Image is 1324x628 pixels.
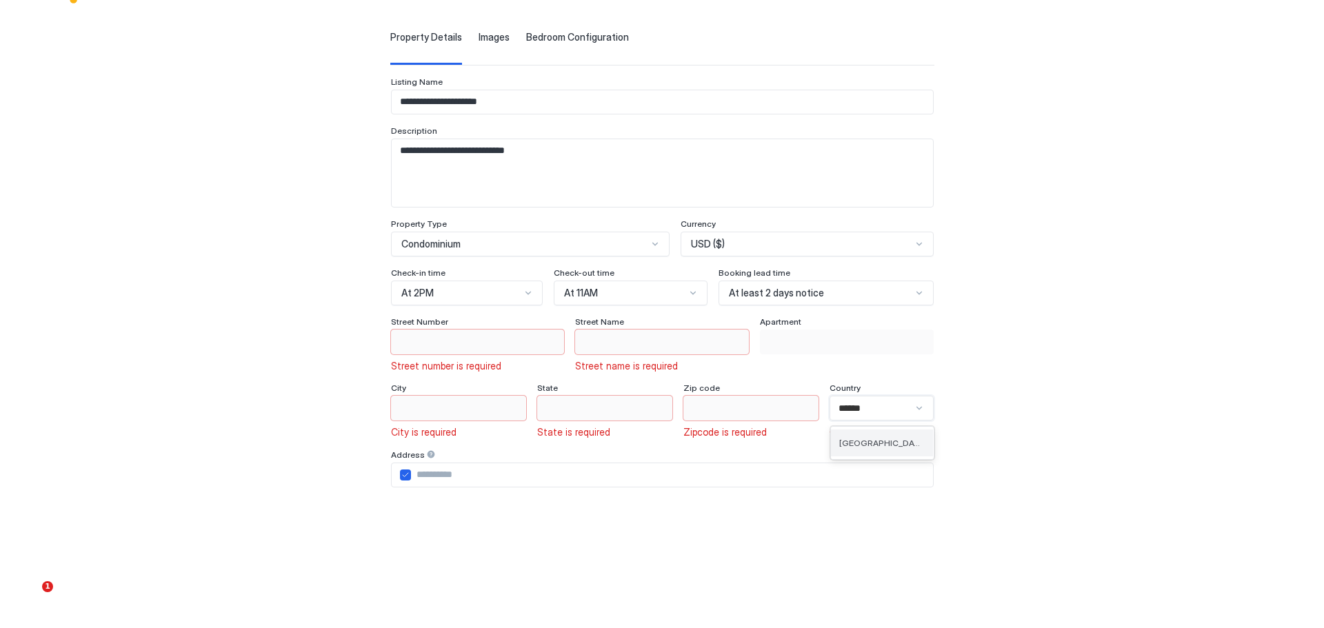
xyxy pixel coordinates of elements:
[14,581,47,614] iframe: Intercom live chat
[391,316,448,327] span: Street Number
[391,77,443,87] span: Listing Name
[391,219,447,229] span: Property Type
[691,238,725,250] span: USD ($)
[537,383,558,393] span: State
[683,426,767,438] span: Zipcode is required
[575,360,678,372] span: Street name is required
[830,383,861,393] span: Country
[391,267,445,278] span: Check-in time
[830,426,912,438] span: Country is required
[392,330,564,354] input: Input Field
[391,449,425,460] span: Address
[391,426,457,438] span: City is required
[392,396,525,420] input: Input Field
[401,287,434,299] span: At 2PM
[391,360,501,372] span: Street number is required
[479,31,510,43] span: Images
[554,267,614,278] span: Check-out time
[391,383,406,393] span: City
[683,383,720,393] span: Zip code
[681,219,716,229] span: Currency
[392,90,933,114] input: Input Field
[839,438,922,448] span: [GEOGRAPHIC_DATA]
[526,31,629,43] span: Bedroom Configuration
[760,316,801,327] span: Apartment
[42,581,53,592] span: 1
[390,31,462,43] span: Property Details
[761,330,933,354] input: Input Field
[684,396,818,420] input: Input Field
[537,426,610,438] span: State is required
[538,396,672,420] input: Input Field
[576,330,748,354] input: Input Field
[729,287,824,299] span: At least 2 days notice
[401,238,461,250] span: Condominium
[391,125,437,136] span: Description
[719,267,790,278] span: Booking lead time
[411,463,933,487] input: Input Field
[564,287,598,299] span: At 11AM
[392,139,933,207] textarea: Input Field
[400,469,411,480] div: airbnbAddress
[575,316,624,327] span: Street Name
